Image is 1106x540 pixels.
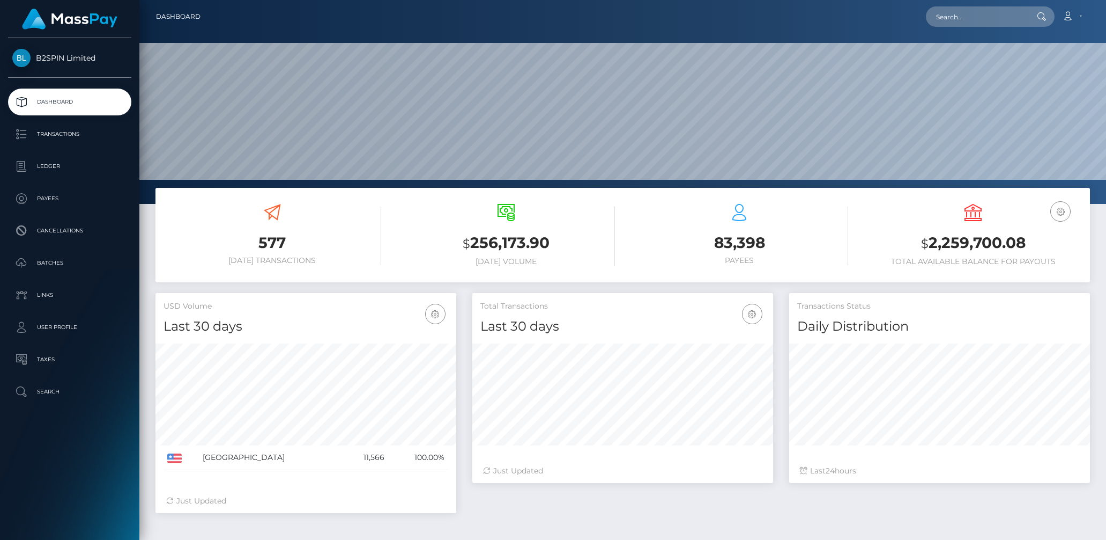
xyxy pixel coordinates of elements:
a: Dashboard [8,89,131,115]
img: MassPay Logo [22,9,117,30]
p: Taxes [12,352,127,368]
p: Transactions [12,126,127,142]
div: Just Updated [483,465,762,477]
h5: Transactions Status [797,301,1082,312]
p: Batches [12,255,127,271]
h6: [DATE] Transactions [164,256,381,265]
h4: Last 30 days [480,317,765,336]
div: Last hours [800,465,1079,477]
a: User Profile [8,314,131,341]
a: Batches [8,250,131,276]
h5: USD Volume [164,301,448,312]
h6: Payees [631,256,849,265]
span: 24 [826,466,835,476]
img: US.png [167,454,182,463]
h6: [DATE] Volume [397,257,615,266]
p: Cancellations [12,223,127,239]
h3: 577 [164,232,381,253]
span: B2SPIN Limited [8,53,131,63]
a: Search [8,378,131,405]
a: Ledger [8,153,131,180]
p: Ledger [12,158,127,174]
a: Cancellations [8,217,131,244]
a: Transactions [8,121,131,148]
a: Payees [8,185,131,212]
a: Dashboard [156,5,201,28]
h3: 83,398 [631,232,849,253]
h3: 256,173.90 [397,232,615,254]
p: Search [12,384,127,400]
h4: Last 30 days [164,317,448,336]
a: Links [8,282,131,309]
h4: Daily Distribution [797,317,1082,336]
input: Search... [926,6,1027,27]
p: User Profile [12,319,127,335]
h5: Total Transactions [480,301,765,312]
small: $ [463,236,470,251]
td: 100.00% [388,446,448,470]
div: Just Updated [166,495,446,507]
a: Taxes [8,346,131,373]
td: 11,566 [343,446,388,470]
p: Links [12,287,127,303]
p: Dashboard [12,94,127,110]
td: [GEOGRAPHIC_DATA] [199,446,343,470]
img: B2SPIN Limited [12,49,31,67]
small: $ [921,236,929,251]
h3: 2,259,700.08 [864,232,1082,254]
h6: Total Available Balance for Payouts [864,257,1082,266]
p: Payees [12,191,127,207]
